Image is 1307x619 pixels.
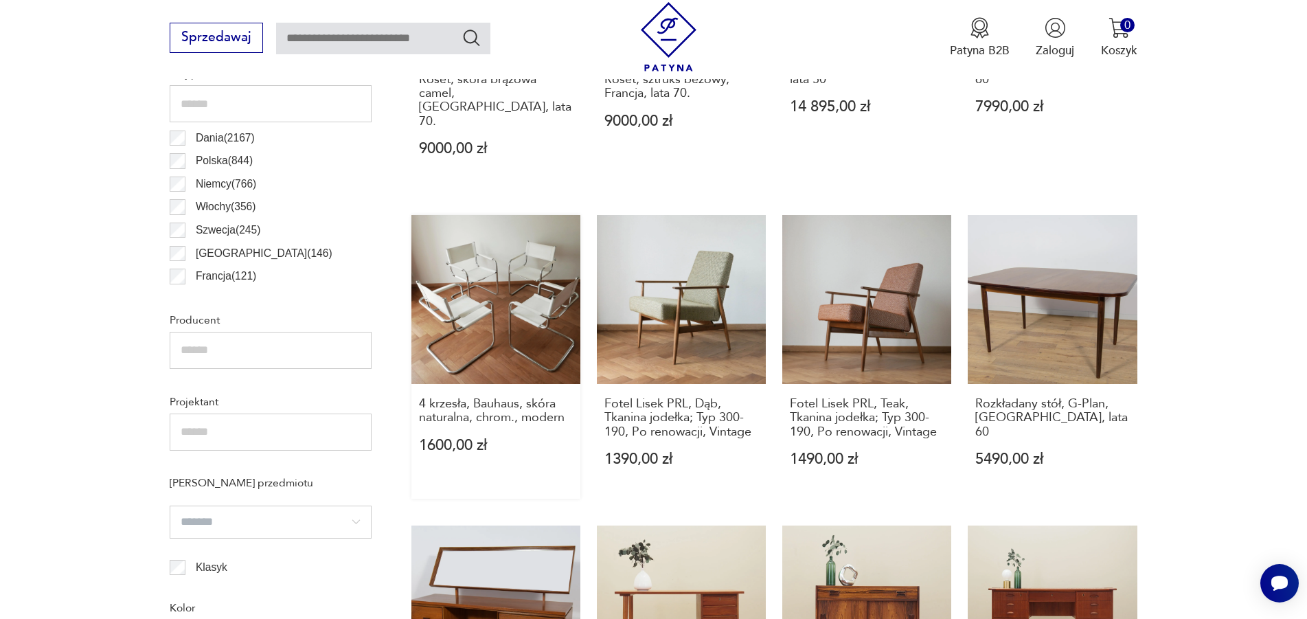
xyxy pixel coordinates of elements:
p: [GEOGRAPHIC_DATA] ( 146 ) [196,245,332,262]
h3: 4 krzesła, Bauhaus, skóra naturalna, chrom., modern [419,397,573,425]
a: Fotel Lisek PRL, Dąb, Tkanina jodełka; Typ 300-190, Po renowacji, VintageFotel Lisek PRL, Dąb, Tk... [597,215,766,499]
p: Producent [170,311,372,329]
div: 0 [1120,18,1135,32]
p: Patyna B2B [950,43,1010,58]
a: Sprzedawaj [170,33,262,44]
h3: Fotel wypoczynkowy Togo vintage, proj. [PERSON_NAME] dla Ligne Roset, skóra brązowa camel, [GEOGR... [419,30,573,128]
p: Kolor [170,599,372,617]
p: Czechy ( 114 ) [196,291,256,308]
p: 7990,00 zł [975,100,1130,114]
img: Patyna - sklep z meblami i dekoracjami vintage [634,2,703,71]
img: Ikonka użytkownika [1045,17,1066,38]
p: Francja ( 121 ) [196,267,256,285]
p: Włochy ( 356 ) [196,198,256,216]
h3: Rozkładany stół, G-Plan, [GEOGRAPHIC_DATA], lata 60 [975,397,1130,439]
button: Sprzedawaj [170,23,262,53]
a: 4 krzesła, Bauhaus, skóra naturalna, chrom., modern4 krzesła, Bauhaus, skóra naturalna, chrom., m... [411,215,580,499]
h3: Fotel Lisek PRL, Dąb, Tkanina jodełka; Typ 300-190, Po renowacji, Vintage [604,397,759,439]
a: Fotel Lisek PRL, Teak, Tkanina jodełka; Typ 300-190, Po renowacji, VintageFotel Lisek PRL, Teak, ... [782,215,951,499]
p: 14 895,00 zł [790,100,944,114]
button: Zaloguj [1036,17,1074,58]
p: Klasyk [196,559,227,576]
p: Zaloguj [1036,43,1074,58]
iframe: Smartsupp widget button [1260,564,1299,603]
p: Dania ( 2167 ) [196,129,255,147]
p: 9000,00 zł [419,142,573,156]
a: Rozkładany stół, G-Plan, Wielka Brytania, lata 60Rozkładany stół, G-Plan, [GEOGRAPHIC_DATA], lata... [968,215,1137,499]
p: 5490,00 zł [975,452,1130,466]
img: Ikona koszyka [1109,17,1130,38]
p: 1600,00 zł [419,438,573,453]
button: Szukaj [462,27,481,47]
p: Szwecja ( 245 ) [196,221,261,239]
p: Projektant [170,393,372,411]
h3: Fotel Model 301 – proj. [PERSON_NAME] dla [PERSON_NAME] – Dania – lata 50 [790,30,944,87]
button: Patyna B2B [950,17,1010,58]
button: 0Koszyk [1101,17,1137,58]
p: Koszyk [1101,43,1137,58]
p: Niemcy ( 766 ) [196,175,256,193]
img: Ikona medalu [969,17,990,38]
p: [PERSON_NAME] przedmiotu [170,474,372,492]
p: 9000,00 zł [604,114,759,128]
h3: Fotel wypoczynkowy Togo vintage, proj. [PERSON_NAME] dla Ligne Roset, sztruks beżowy, Francja, la... [604,30,759,100]
p: Polska ( 844 ) [196,152,253,170]
h3: Fotel Lisek PRL, Teak, Tkanina jodełka; Typ 300-190, Po renowacji, Vintage [790,397,944,439]
p: 1490,00 zł [790,452,944,466]
p: 1390,00 zł [604,452,759,466]
h3: Komoda, proj. [PERSON_NAME], G-Plan, [GEOGRAPHIC_DATA], lata 60 [975,30,1130,87]
a: Ikona medaluPatyna B2B [950,17,1010,58]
